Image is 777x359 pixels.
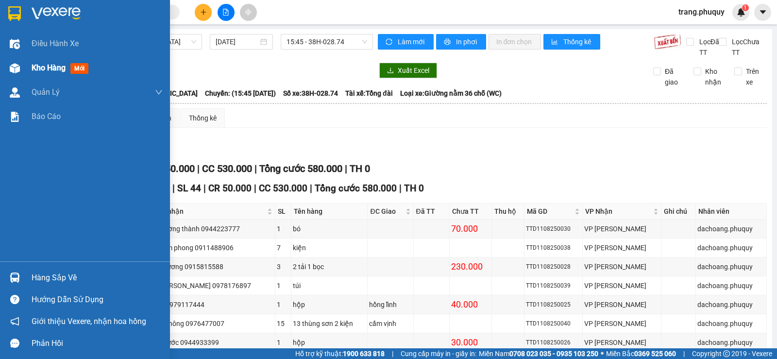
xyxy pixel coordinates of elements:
[671,6,732,18] span: trang.phuquy
[70,63,88,74] span: mới
[563,36,592,47] span: Thống kê
[524,276,582,295] td: TTD1108250039
[526,300,580,309] div: TTD1108250025
[386,38,394,46] span: sync
[8,6,21,21] img: logo-vxr
[606,348,676,359] span: Miền Bắc
[287,34,367,49] span: 15:45 - 38H-028.74
[343,350,385,358] strong: 1900 633 818
[378,34,434,50] button: syncLàm mới
[526,262,580,272] div: TTD1108250028
[584,261,660,272] div: VP [PERSON_NAME]
[203,183,206,194] span: |
[697,337,765,348] div: dachoang.phuquy
[32,336,163,351] div: Phản hồi
[451,298,490,311] div: 40.000
[293,242,366,253] div: kiện
[697,280,765,291] div: dachoang.phuquy
[208,183,252,194] span: CR 50.000
[259,163,342,174] span: Tổng cước 580.000
[10,87,20,98] img: warehouse-icon
[399,183,402,194] span: |
[743,4,747,11] span: 1
[450,204,492,220] th: Chưa TT
[10,339,19,348] span: message
[146,261,273,272] div: việt phương 0915815588
[661,66,686,87] span: Đã giao
[293,337,366,348] div: hộp
[527,206,572,217] span: Mã GD
[683,348,685,359] span: |
[551,38,559,46] span: bar-chart
[584,223,660,234] div: VP [PERSON_NAME]
[584,318,660,329] div: VP [PERSON_NAME]
[205,88,276,99] span: Chuyến: (15:45 [DATE])
[583,295,662,314] td: VP Hà Huy Tập
[661,204,696,220] th: Ghi chú
[172,183,175,194] span: |
[197,163,200,174] span: |
[315,183,397,194] span: Tổng cước 580.000
[293,223,366,234] div: bó
[583,239,662,257] td: VP Hà Huy Tập
[32,271,163,285] div: Hàng sắp về
[754,4,771,21] button: caret-down
[509,350,598,358] strong: 0708 023 035 - 0935 103 250
[150,163,195,174] span: CR 50.000
[737,8,745,17] img: icon-new-feature
[398,36,426,47] span: Làm mới
[601,352,604,356] span: ⚪️
[451,222,490,236] div: 70.000
[400,88,502,99] span: Loại xe: Giường nằm 36 chỗ (WC)
[526,224,580,234] div: TTD1108250030
[696,204,767,220] th: Nhân viên
[32,292,163,307] div: Hướng dẫn sử dụng
[32,110,61,122] span: Báo cáo
[759,8,767,17] span: caret-down
[32,63,66,72] span: Kho hàng
[404,183,424,194] span: TH 0
[436,34,486,50] button: printerIn phơi
[526,319,580,328] div: TTD1108250040
[584,337,660,348] div: VP [PERSON_NAME]
[259,183,307,194] span: CC 530.000
[697,299,765,310] div: dachoang.phuquy
[295,348,385,359] span: Hỗ trợ kỹ thuật:
[10,39,20,49] img: warehouse-icon
[10,63,20,73] img: warehouse-icon
[414,204,450,220] th: Đã TT
[310,183,312,194] span: |
[524,220,582,239] td: TTD1108250030
[492,204,524,220] th: Thu hộ
[401,348,476,359] span: Cung cấp máy in - giấy in:
[277,299,289,310] div: 1
[583,220,662,239] td: VP Hà Huy Tập
[456,36,478,47] span: In phơi
[146,223,273,234] div: rèm trường thành 0944223777
[32,37,79,50] span: Điều hành xe
[189,113,217,123] div: Thống kê
[524,314,582,333] td: TTD1108250040
[146,337,273,348] div: anh phước 0944933399
[10,112,20,122] img: solution-icon
[583,333,662,352] td: VP Hà Huy Tập
[697,242,765,253] div: dachoang.phuquy
[451,336,490,349] div: 30.000
[254,183,256,194] span: |
[369,299,411,310] div: hồng lĩnh
[345,88,393,99] span: Tài xế: Tổng đài
[584,242,660,253] div: VP [PERSON_NAME]
[277,280,289,291] div: 1
[146,318,273,329] div: khánh thông 0976477007
[526,338,580,347] div: TTD1108250026
[398,65,429,76] span: Xuất Excel
[654,34,681,50] img: 9k=
[293,318,366,329] div: 13 thùng sơn 2 kiện
[524,257,582,276] td: TTD1108250028
[218,4,235,21] button: file-add
[584,299,660,310] div: VP [PERSON_NAME]
[245,9,252,16] span: aim
[10,317,19,326] span: notification
[155,88,163,96] span: down
[697,223,765,234] div: dachoang.phuquy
